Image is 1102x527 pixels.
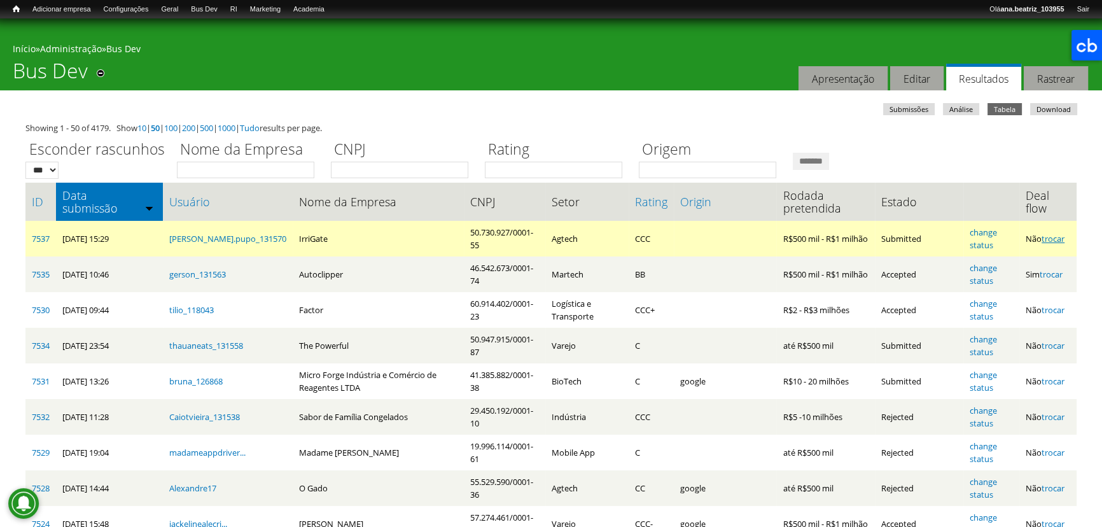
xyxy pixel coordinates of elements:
[1019,470,1077,506] td: Não
[169,233,286,244] a: [PERSON_NAME].pupo_131570
[464,256,545,292] td: 46.542.673/0001-74
[331,139,477,162] label: CNPJ
[545,183,628,221] th: Setor
[6,3,26,15] a: Início
[639,139,785,162] label: Origem
[680,195,771,208] a: Origin
[293,399,464,435] td: Sabor de Família Congelados
[776,256,875,292] td: R$500 mil - R$1 milhão
[464,221,545,256] td: 50.730.927/0001-55
[293,328,464,363] td: The Powerful
[629,256,674,292] td: BB
[545,435,628,470] td: Mobile App
[1019,435,1077,470] td: Não
[776,399,875,435] td: R$5 -10 milhões
[244,3,287,16] a: Marketing
[464,435,545,470] td: 19.996.114/0001-61
[145,204,153,212] img: ordem crescente
[943,103,979,115] a: Análise
[970,298,997,322] a: change status
[970,440,997,465] a: change status
[62,189,157,214] a: Data submissão
[1042,376,1064,387] a: trocar
[1070,3,1096,16] a: Sair
[1019,221,1077,256] td: Não
[464,183,545,221] th: CNPJ
[545,399,628,435] td: Indústria
[169,411,240,423] a: Caiotvieira_131538
[293,183,464,221] th: Nome da Empresa
[1042,411,1064,423] a: trocar
[545,292,628,328] td: Logística e Transporte
[464,363,545,399] td: 41.385.882/0001-38
[485,139,631,162] label: Rating
[293,256,464,292] td: Autoclipper
[629,328,674,363] td: C
[32,411,50,423] a: 7532
[799,66,888,91] a: Apresentação
[1042,340,1064,351] a: trocar
[293,221,464,256] td: IrriGate
[137,122,146,134] a: 10
[776,363,875,399] td: R$10 - 20 milhões
[875,256,963,292] td: Accepted
[56,399,163,435] td: [DATE] 11:28
[26,3,97,16] a: Adicionar empresa
[155,3,185,16] a: Geral
[13,59,88,90] h1: Bus Dev
[224,3,244,16] a: RI
[464,470,545,506] td: 55.529.590/0001-36
[776,328,875,363] td: até R$500 mil
[464,399,545,435] td: 29.450.192/0001-10
[970,262,997,286] a: change status
[1019,363,1077,399] td: Não
[200,122,213,134] a: 500
[169,482,216,494] a: Alexandre17
[1019,328,1077,363] td: Não
[987,103,1022,115] a: Tabela
[970,476,997,500] a: change status
[875,292,963,328] td: Accepted
[32,482,50,494] a: 7528
[1024,66,1088,91] a: Rastrear
[56,256,163,292] td: [DATE] 10:46
[970,405,997,429] a: change status
[545,221,628,256] td: Agtech
[875,221,963,256] td: Submitted
[32,233,50,244] a: 7537
[776,470,875,506] td: até R$500 mil
[545,470,628,506] td: Agtech
[875,399,963,435] td: Rejected
[1019,256,1077,292] td: Sim
[32,447,50,458] a: 7529
[13,4,20,13] span: Início
[970,227,997,251] a: change status
[464,328,545,363] td: 50.947.915/0001-87
[776,183,875,221] th: Rodada pretendida
[983,3,1070,16] a: Oláana.beatriz_103955
[875,183,963,221] th: Estado
[56,328,163,363] td: [DATE] 23:54
[13,43,36,55] a: Início
[293,363,464,399] td: Micro Forge Indústria e Comércio de Reagentes LTDA
[1042,482,1064,494] a: trocar
[151,122,160,134] a: 50
[1042,447,1064,458] a: trocar
[169,269,226,280] a: gerson_131563
[185,3,224,16] a: Bus Dev
[218,122,235,134] a: 1000
[56,363,163,399] td: [DATE] 13:26
[629,363,674,399] td: C
[1019,183,1077,221] th: Deal flow
[883,103,935,115] a: Submissões
[629,399,674,435] td: CCC
[629,221,674,256] td: CCC
[32,195,50,208] a: ID
[875,328,963,363] td: Submitted
[97,3,155,16] a: Configurações
[164,122,178,134] a: 100
[1030,103,1077,115] a: Download
[25,122,1077,134] div: Showing 1 - 50 of 4179. Show | | | | | | results per page.
[287,3,331,16] a: Academia
[169,195,286,208] a: Usuário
